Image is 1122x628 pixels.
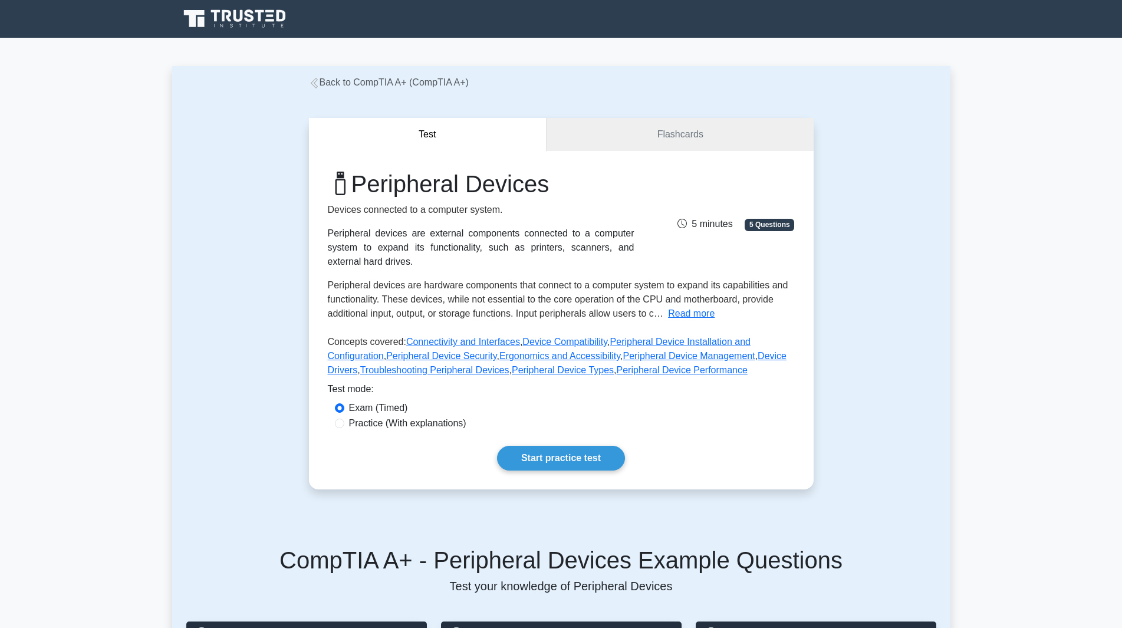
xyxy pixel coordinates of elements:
[349,416,466,430] label: Practice (With explanations)
[497,446,625,471] a: Start practice test
[328,203,634,217] p: Devices connected to a computer system.
[328,226,634,269] div: Peripheral devices are external components connected to a computer system to expand its functiona...
[328,280,788,318] span: Peripheral devices are hardware components that connect to a computer system to expand its capabi...
[349,401,408,415] label: Exam (Timed)
[186,579,936,593] p: Test your knowledge of Peripheral Devices
[328,335,795,382] p: Concepts covered: , , , , , , , , ,
[406,337,520,347] a: Connectivity and Interfaces
[668,307,715,321] button: Read more
[522,337,607,347] a: Device Compatibility
[499,351,620,361] a: Ergonomics and Accessibility
[617,365,748,375] a: Peripheral Device Performance
[309,77,469,87] a: Back to CompTIA A+ (CompTIA A+)
[386,351,496,361] a: Peripheral Device Security
[186,546,936,574] h5: CompTIA A+ - Peripheral Devices Example Questions
[623,351,755,361] a: Peripheral Device Management
[328,351,787,375] a: Device Drivers
[309,118,547,152] button: Test
[512,365,614,375] a: Peripheral Device Types
[360,365,509,375] a: Troubleshooting Peripheral Devices
[328,170,634,198] h1: Peripheral Devices
[328,382,795,401] div: Test mode:
[547,118,813,152] a: Flashcards
[745,219,794,231] span: 5 Questions
[677,219,732,229] span: 5 minutes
